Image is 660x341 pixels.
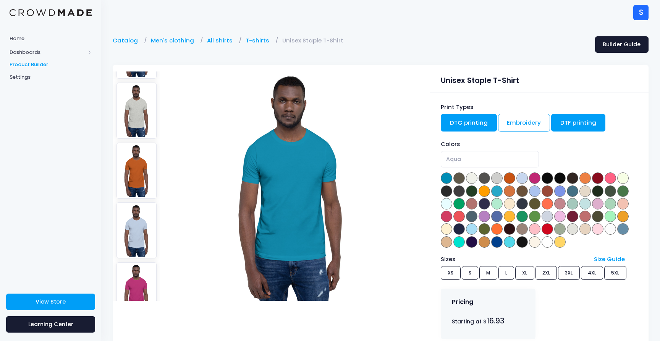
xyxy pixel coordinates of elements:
[633,5,649,20] div: S
[594,255,625,263] a: Size Guide
[10,61,92,68] span: Product Builder
[6,294,95,310] a: View Store
[282,36,347,45] a: Unisex Staple T-Shirt
[28,320,73,328] span: Learning Center
[498,114,550,132] a: Embroidery
[10,9,92,16] img: Logo
[441,151,539,167] span: Aqua
[487,316,504,326] span: 16.93
[595,36,649,53] a: Builder Guide
[446,155,461,163] span: Aqua
[441,114,497,132] a: DTG printing
[551,114,605,132] a: DTF printing
[441,140,637,148] div: Colors
[6,316,95,333] a: Learning Center
[113,36,142,45] a: Catalog
[10,49,85,56] span: Dashboards
[207,36,236,45] a: All shirts
[36,298,66,305] span: View Store
[437,255,590,263] div: Sizes
[10,35,92,42] span: Home
[441,71,637,86] div: Unisex Staple T-Shirt
[452,298,473,306] h4: Pricing
[10,73,92,81] span: Settings
[441,103,637,111] div: Print Types
[151,36,198,45] a: Men's clothing
[452,315,524,326] div: Starting at $
[246,36,273,45] a: T-shirts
